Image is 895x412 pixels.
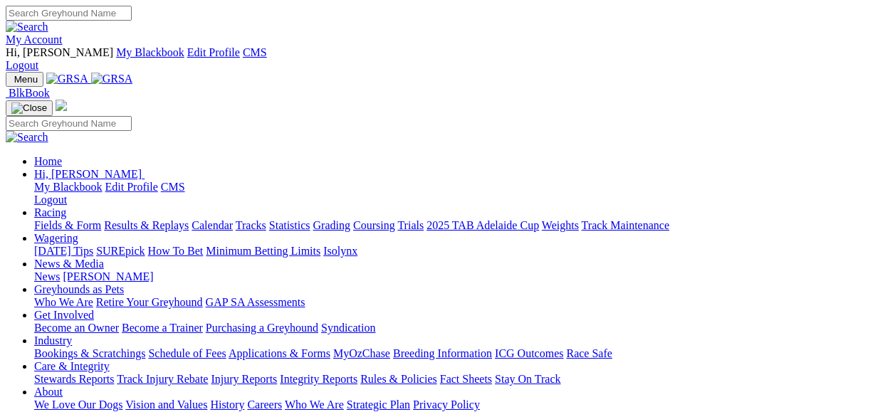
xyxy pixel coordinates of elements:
a: [PERSON_NAME] [63,270,153,282]
a: Tracks [236,219,266,231]
div: Get Involved [34,322,889,334]
a: CMS [243,46,267,58]
a: Home [34,155,62,167]
a: Injury Reports [211,373,277,385]
a: How To Bet [148,245,204,257]
a: Rules & Policies [360,373,437,385]
a: Minimum Betting Limits [206,245,320,257]
a: Results & Replays [104,219,189,231]
a: History [210,398,244,411]
a: ICG Outcomes [495,347,563,359]
span: Hi, [PERSON_NAME] [34,168,142,180]
a: Track Injury Rebate [117,373,208,385]
a: Wagering [34,232,78,244]
a: Logout [34,194,67,206]
a: Weights [542,219,579,231]
span: BlkBook [9,87,50,99]
a: Applications & Forms [229,347,330,359]
div: News & Media [34,270,889,283]
a: Industry [34,334,72,347]
img: Search [6,131,48,144]
a: Syndication [321,322,375,334]
div: Industry [34,347,889,360]
a: [DATE] Tips [34,245,93,257]
a: News & Media [34,258,104,270]
img: GRSA [46,73,88,85]
a: SUREpick [96,245,145,257]
div: Wagering [34,245,889,258]
img: Search [6,21,48,33]
a: Bookings & Scratchings [34,347,145,359]
div: Racing [34,219,889,232]
input: Search [6,116,132,131]
a: Breeding Information [393,347,492,359]
img: Close [11,102,47,114]
a: Coursing [353,219,395,231]
a: Calendar [192,219,233,231]
a: Retire Your Greyhound [96,296,203,308]
a: Vision and Values [125,398,207,411]
button: Toggle navigation [6,72,43,87]
a: Fact Sheets [440,373,492,385]
div: Care & Integrity [34,373,889,386]
a: News [34,270,60,282]
a: Greyhounds as Pets [34,283,124,295]
a: We Love Our Dogs [34,398,122,411]
img: GRSA [91,73,133,85]
a: MyOzChase [333,347,390,359]
a: Isolynx [323,245,357,257]
a: Grading [313,219,350,231]
a: 2025 TAB Adelaide Cup [426,219,539,231]
a: Schedule of Fees [148,347,226,359]
a: Purchasing a Greyhound [206,322,318,334]
a: My Blackbook [116,46,184,58]
a: Become a Trainer [122,322,203,334]
a: Stay On Track [495,373,560,385]
button: Toggle navigation [6,100,53,116]
div: My Account [6,46,889,72]
span: Menu [14,74,38,85]
a: My Account [6,33,63,46]
span: Hi, [PERSON_NAME] [6,46,113,58]
a: Trials [397,219,424,231]
a: Racing [34,206,66,218]
a: Race Safe [566,347,612,359]
a: Stewards Reports [34,373,114,385]
a: Track Maintenance [582,219,669,231]
a: Careers [247,398,282,411]
a: Edit Profile [187,46,240,58]
a: Strategic Plan [347,398,410,411]
input: Search [6,6,132,21]
a: CMS [161,181,185,193]
a: BlkBook [6,87,50,99]
a: My Blackbook [34,181,103,193]
a: Hi, [PERSON_NAME] [34,168,145,180]
a: Fields & Form [34,219,101,231]
a: Who We Are [285,398,344,411]
img: logo-grsa-white.png [56,100,67,111]
a: Integrity Reports [280,373,357,385]
div: Greyhounds as Pets [34,296,889,309]
a: Logout [6,59,38,71]
a: Become an Owner [34,322,119,334]
div: Hi, [PERSON_NAME] [34,181,889,206]
a: Statistics [269,219,310,231]
div: About [34,398,889,411]
a: Care & Integrity [34,360,110,372]
a: GAP SA Assessments [206,296,305,308]
a: Edit Profile [105,181,158,193]
a: Privacy Policy [413,398,480,411]
a: Get Involved [34,309,94,321]
a: About [34,386,63,398]
a: Who We Are [34,296,93,308]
